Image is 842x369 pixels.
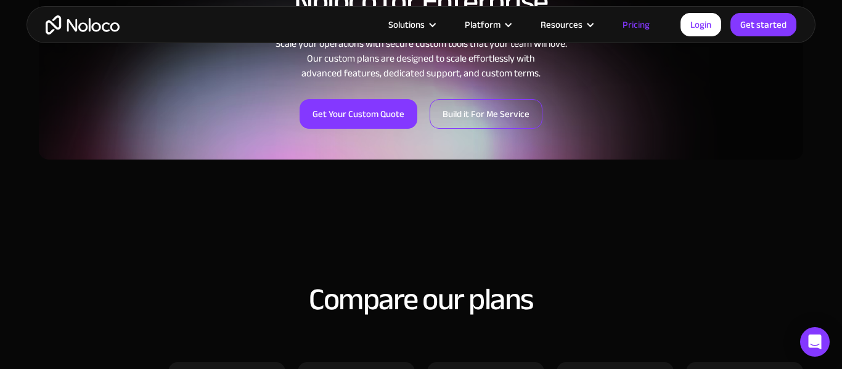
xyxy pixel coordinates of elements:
[388,17,425,33] div: Solutions
[465,17,501,33] div: Platform
[525,17,607,33] div: Resources
[449,17,525,33] div: Platform
[39,36,803,81] div: Scale your operations with secure custom tools that your team will love. Our custom plans are des...
[730,13,796,36] a: Get started
[541,17,582,33] div: Resources
[373,17,449,33] div: Solutions
[607,17,665,33] a: Pricing
[39,283,803,316] h2: Compare our plans
[800,327,830,357] div: Open Intercom Messenger
[300,99,417,129] a: Get Your Custom Quote
[46,15,120,34] a: home
[681,13,721,36] a: Login
[430,99,542,129] a: Build it For Me Service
